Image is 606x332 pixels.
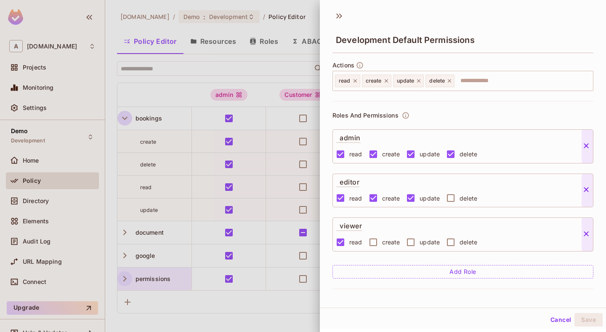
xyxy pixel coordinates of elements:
[574,313,603,327] button: Save
[336,35,475,45] span: Development Default Permissions
[349,150,362,158] span: read
[339,78,351,84] span: read
[425,75,454,87] div: delete
[460,194,477,202] span: delete
[429,78,445,84] span: delete
[420,150,440,158] span: update
[335,75,360,87] div: read
[382,150,400,158] span: create
[349,238,362,246] span: read
[460,150,477,158] span: delete
[336,218,362,231] p: viewer
[382,194,400,202] span: create
[460,238,477,246] span: delete
[382,238,400,246] span: create
[420,238,440,246] span: update
[332,112,399,119] p: Roles And Permissions
[332,62,354,69] span: Actions
[547,313,574,327] button: Cancel
[349,194,362,202] span: read
[336,174,359,187] p: editor
[420,194,440,202] span: update
[366,78,382,84] span: create
[393,75,424,87] div: update
[336,130,361,143] p: admin
[397,78,415,84] span: update
[332,265,593,278] button: Add Role
[362,75,391,87] div: create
